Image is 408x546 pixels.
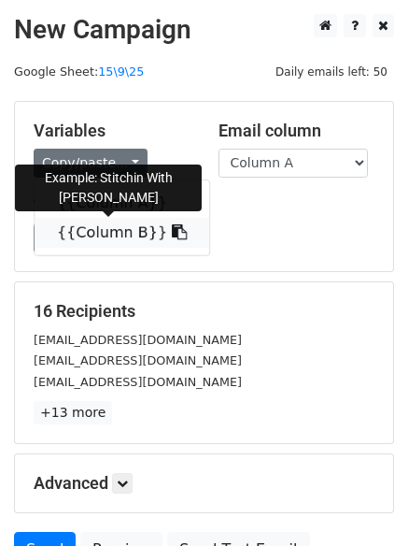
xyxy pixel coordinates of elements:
[218,121,375,141] h5: Email column
[14,65,144,79] small: Google Sheet:
[34,149,148,178] a: Copy/paste...
[34,401,112,424] a: +13 more
[15,165,202,211] div: Example: Stitchin With [PERSON_NAME]
[269,65,394,79] a: Daily emails left: 50
[35,218,209,248] a: {{Column B}}
[34,473,374,494] h5: Advanced
[34,375,242,389] small: [EMAIL_ADDRESS][DOMAIN_NAME]
[34,301,374,322] h5: 16 Recipients
[269,62,394,82] span: Daily emails left: 50
[34,121,190,141] h5: Variables
[14,14,394,46] h2: New Campaign
[34,333,242,347] small: [EMAIL_ADDRESS][DOMAIN_NAME]
[98,65,144,79] a: 15\9\25
[34,353,242,367] small: [EMAIL_ADDRESS][DOMAIN_NAME]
